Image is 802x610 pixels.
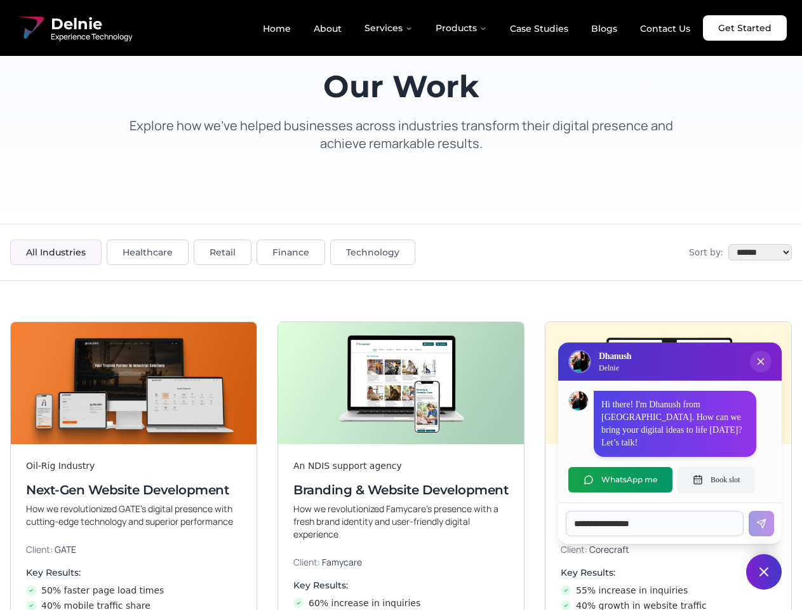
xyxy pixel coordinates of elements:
[293,481,509,499] h3: Branding & Website Development
[117,71,686,102] h1: Our Work
[703,15,787,41] a: Get Started
[26,543,241,556] p: Client:
[26,481,241,499] h3: Next-Gen Website Development
[569,391,588,410] img: Dhanush
[293,597,509,609] li: 60% increase in inquiries
[26,459,241,472] div: Oil-Rig Industry
[330,240,415,265] button: Technology
[293,556,509,569] p: Client:
[322,556,362,568] span: Famycare
[26,503,241,528] p: How we revolutionized GATE’s digital presence with cutting-edge technology and superior performance
[545,322,791,444] img: Digital & Brand Revamp
[425,15,497,41] button: Products
[293,579,509,592] h4: Key Results:
[293,459,509,472] div: An NDIS support agency
[293,503,509,541] p: How we revolutionized Famycare’s presence with a fresh brand identity and user-friendly digital e...
[11,322,257,444] img: Next-Gen Website Development
[15,13,132,43] a: Delnie Logo Full
[500,18,578,39] a: Case Studies
[678,467,755,492] button: Book slot
[599,363,631,373] p: Delnie
[107,240,189,265] button: Healthcare
[194,240,251,265] button: Retail
[750,351,772,372] button: Close chat popup
[570,351,590,372] img: Delnie Logo
[51,14,132,34] span: Delnie
[26,566,241,579] h4: Key Results:
[354,15,423,41] button: Services
[599,350,631,363] h3: Dhanush
[304,18,352,39] a: About
[55,543,76,555] span: GATE
[117,117,686,152] p: Explore how we've helped businesses across industries transform their digital presence and achiev...
[581,18,627,39] a: Blogs
[689,246,723,259] span: Sort by:
[561,584,776,597] li: 55% increase in inquiries
[51,32,132,42] span: Experience Technology
[253,15,700,41] nav: Main
[568,467,672,492] button: WhatsApp me
[15,13,46,43] img: Delnie Logo
[10,240,102,265] button: All Industries
[601,398,749,449] p: Hi there! I'm Dhanush from [GEOGRAPHIC_DATA]. How can we bring your digital ideas to life [DATE]?...
[630,18,700,39] a: Contact Us
[253,18,301,39] a: Home
[746,554,782,590] button: Close chat
[26,584,241,597] li: 50% faster page load times
[278,322,524,444] img: Branding & Website Development
[257,240,325,265] button: Finance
